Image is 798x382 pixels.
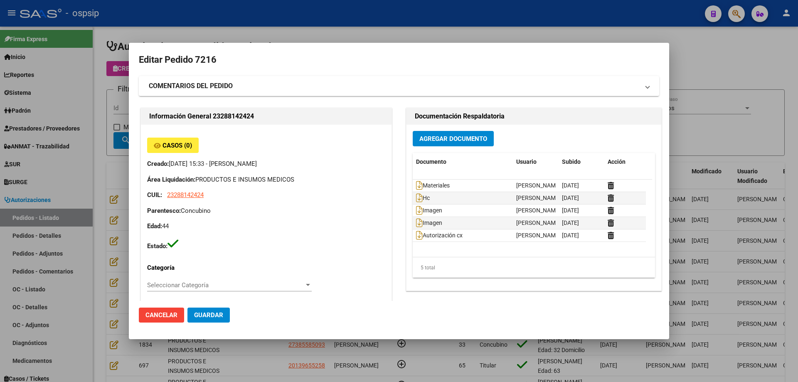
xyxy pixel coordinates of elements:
[167,191,204,199] span: 23288142424
[163,142,192,149] span: Casos (0)
[516,219,561,226] span: [PERSON_NAME]
[413,153,513,171] datatable-header-cell: Documento
[416,232,463,239] span: Autorización cx
[562,219,579,226] span: [DATE]
[516,207,561,214] span: [PERSON_NAME]
[147,207,181,214] strong: Parentesco:
[604,153,646,171] datatable-header-cell: Acción
[416,220,442,227] span: Imagen
[147,159,385,169] p: [DATE] 15:33 - [PERSON_NAME]
[415,111,653,121] h2: Documentación Respaldatoria
[416,182,450,189] span: Materiales
[187,308,230,323] button: Guardar
[413,131,494,146] button: Agregar Documento
[147,206,385,216] p: Concubino
[139,308,184,323] button: Cancelar
[516,195,561,201] span: [PERSON_NAME]
[147,263,219,273] p: Categoría
[149,81,233,91] strong: COMENTARIOS DEL PEDIDO
[147,281,304,289] span: Seleccionar Categoría
[139,76,659,96] mat-expansion-panel-header: COMENTARIOS DEL PEDIDO
[770,354,790,374] iframe: Intercom live chat
[562,207,579,214] span: [DATE]
[562,158,581,165] span: Subido
[516,232,561,239] span: [PERSON_NAME]
[416,158,446,165] span: Documento
[147,242,167,250] strong: Estado:
[413,257,655,278] div: 5 total
[562,232,579,239] span: [DATE]
[147,191,162,199] strong: CUIL:
[416,207,442,214] span: Imagen
[559,153,604,171] datatable-header-cell: Subido
[147,160,169,168] strong: Creado:
[139,52,659,68] h2: Editar Pedido 7216
[149,111,383,121] h2: Información General 23288142424
[147,222,385,231] p: 44
[513,153,559,171] datatable-header-cell: Usuario
[416,195,430,202] span: Hc
[145,311,177,319] span: Cancelar
[562,195,579,201] span: [DATE]
[147,175,385,185] p: PRODUCTOS E INSUMOS MEDICOS
[194,311,223,319] span: Guardar
[419,135,487,143] span: Agregar Documento
[147,138,199,153] button: Casos (0)
[516,158,537,165] span: Usuario
[608,158,626,165] span: Acción
[147,176,195,183] strong: Área Liquidación:
[516,182,561,189] span: [PERSON_NAME]
[562,182,579,189] span: [DATE]
[147,222,162,230] strong: Edad:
